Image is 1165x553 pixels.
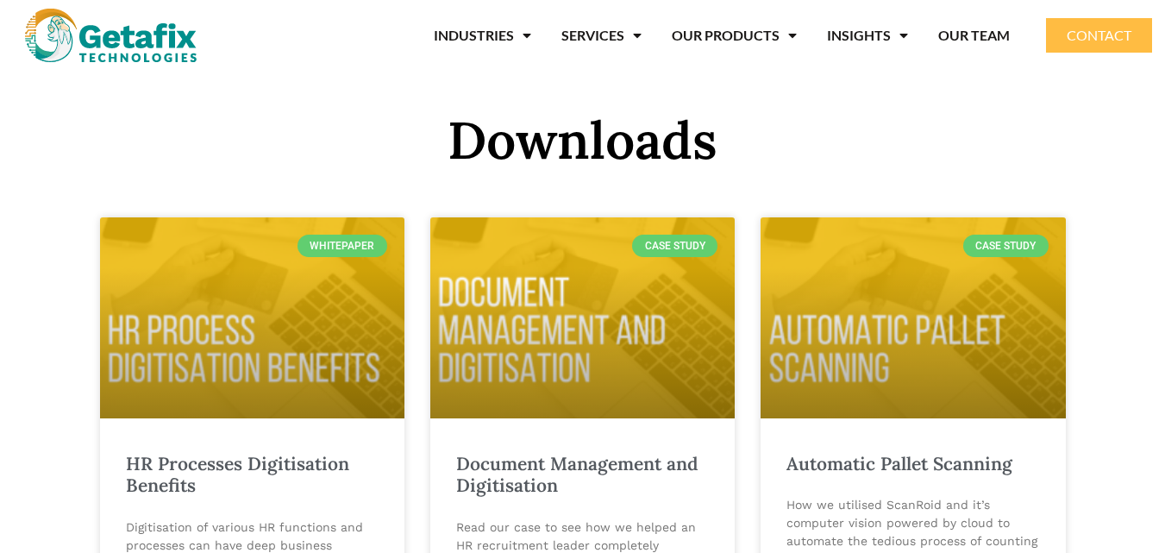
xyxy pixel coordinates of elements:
div: Whitepaper [298,235,387,257]
a: SERVICES [561,16,642,55]
div: Case Study [963,235,1049,257]
a: CONTACT [1046,18,1152,53]
img: web and mobile application development company [25,9,197,62]
a: OUR PRODUCTS [672,16,797,55]
a: HR Processes Digitisation Benefits [126,452,349,497]
a: Document Management and Digitisation [456,452,698,497]
div: Case Study [632,235,717,257]
a: INDUSTRIES [434,16,531,55]
nav: Menu [230,16,1011,55]
h1: Downloads [100,114,1066,166]
a: INSIGHTS [827,16,908,55]
span: CONTACT [1067,28,1131,42]
a: OUR TEAM [938,16,1010,55]
a: Automatic Pallet Scanning [786,452,1012,475]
